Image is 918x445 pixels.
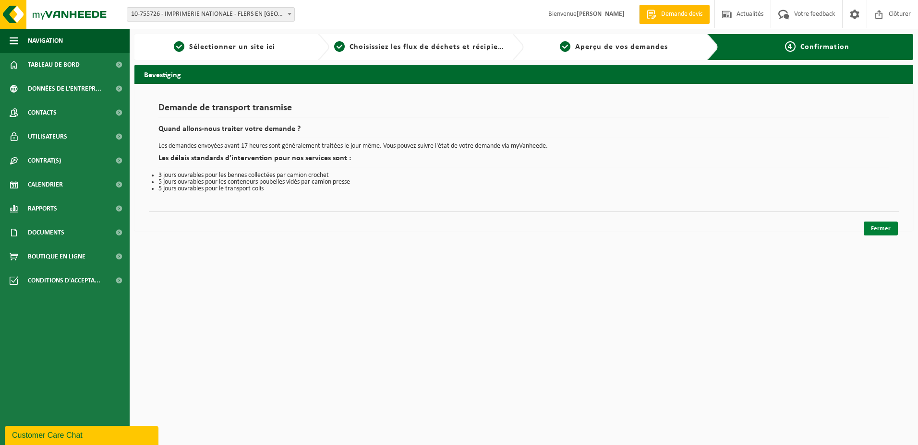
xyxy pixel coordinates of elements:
[158,154,889,167] h2: Les délais standards d’intervention pour nos services sont :
[575,43,668,51] span: Aperçu de vos demandes
[639,5,710,24] a: Demande devis
[334,41,505,53] a: 2Choisissiez les flux de déchets et récipients
[158,143,889,150] p: Les demandes envoyées avant 17 heures sont généralement traitées le jour même. Vous pouvez suivre...
[158,186,889,192] li: 5 jours ouvrables pour le transport colis
[158,172,889,179] li: 3 jours ouvrables pour les bennes collectées par camion crochet
[577,11,625,18] strong: [PERSON_NAME]
[5,424,160,445] iframe: chat widget
[28,245,85,269] span: Boutique en ligne
[28,197,57,221] span: Rapports
[158,179,889,186] li: 5 jours ouvrables pour les conteneurs poubelles vidés par camion presse
[158,125,889,138] h2: Quand allons-nous traiter votre demande ?
[127,8,294,21] span: 10-755726 - IMPRIMERIE NATIONALE - FLERS EN ESCREBIEUX
[28,29,63,53] span: Navigation
[28,53,80,77] span: Tableau de bord
[174,41,184,52] span: 1
[560,41,570,52] span: 3
[785,41,796,52] span: 4
[28,125,67,149] span: Utilisateurs
[350,43,509,51] span: Choisissiez les flux de déchets et récipients
[659,10,705,19] span: Demande devis
[864,222,898,235] a: Fermer
[334,41,345,52] span: 2
[134,65,913,83] h2: Bevestiging
[189,43,275,51] span: Sélectionner un site ici
[158,103,889,118] h1: Demande de transport transmise
[28,77,101,101] span: Données de l'entrepr...
[139,41,310,53] a: 1Sélectionner un site ici
[127,7,295,22] span: 10-755726 - IMPRIMERIE NATIONALE - FLERS EN ESCREBIEUX
[28,149,61,173] span: Contrat(s)
[28,173,63,197] span: Calendrier
[28,221,64,245] span: Documents
[28,269,100,293] span: Conditions d'accepta...
[529,41,700,53] a: 3Aperçu de vos demandes
[28,101,57,125] span: Contacts
[800,43,849,51] span: Confirmation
